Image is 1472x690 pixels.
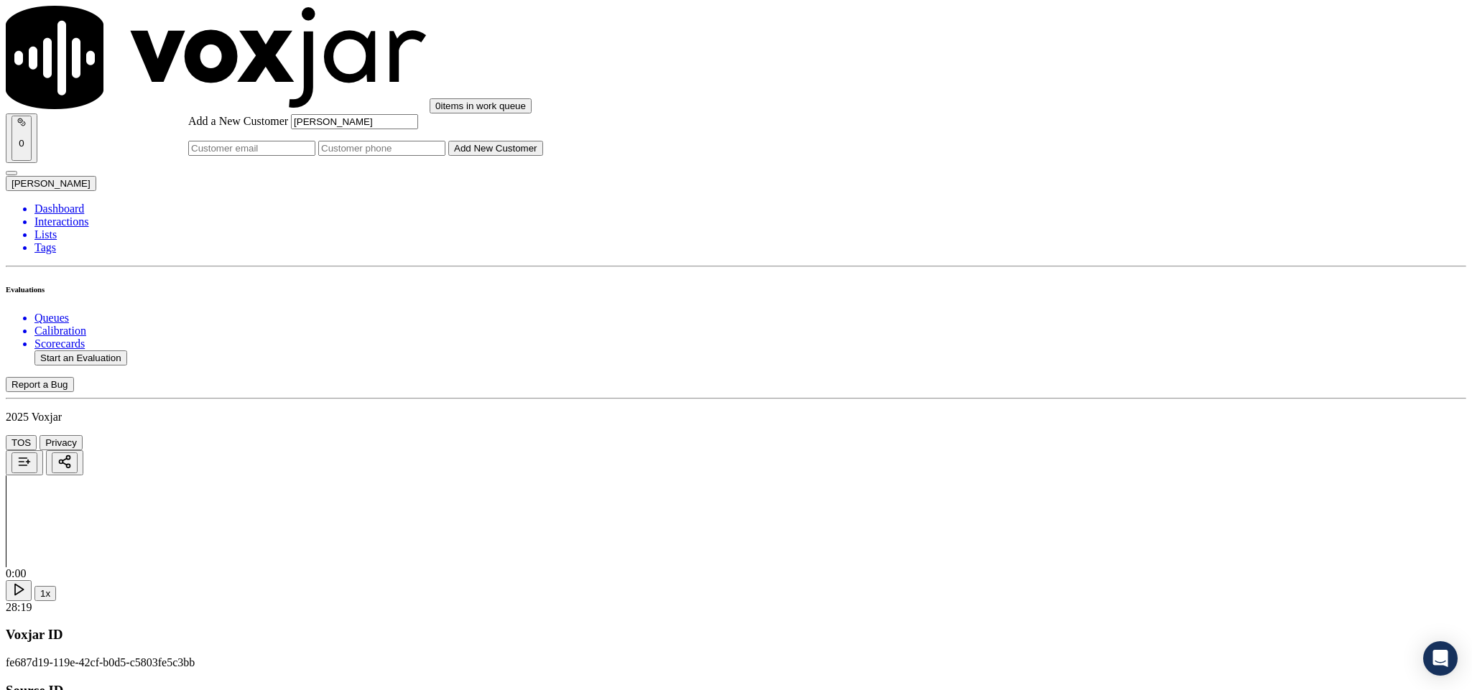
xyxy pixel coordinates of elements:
[17,138,26,149] p: 0
[188,115,288,127] label: Add a New Customer
[34,228,1466,241] a: Lists
[6,435,37,450] button: TOS
[34,325,1466,337] a: Calibration
[6,627,1466,643] h3: Voxjar ID
[40,435,83,450] button: Privacy
[291,114,418,129] input: Customer name
[34,586,56,601] button: 1x
[6,567,1466,580] div: 0:00
[11,116,32,161] button: 0
[34,202,1466,215] a: Dashboard
[6,411,1466,424] p: 2025 Voxjar
[188,141,315,156] input: Customer email
[6,656,1466,669] p: fe687d19-119e-42cf-b0d5-c5803fe5c3bb
[34,312,1466,325] a: Queues
[6,6,427,109] img: voxjar logo
[11,178,91,189] span: [PERSON_NAME]
[318,141,445,156] input: Customer phone
[34,337,1466,350] a: Scorecards
[34,215,1466,228] a: Interactions
[1423,641,1458,676] div: Open Intercom Messenger
[430,98,532,113] button: 0items in work queue
[6,377,74,392] button: Report a Bug
[6,285,1466,294] h6: Evaluations
[6,113,37,163] button: 0
[34,350,127,365] button: Start an Evaluation
[6,176,96,191] button: [PERSON_NAME]
[34,241,1466,254] a: Tags
[448,141,543,156] button: Add New Customer
[6,601,1466,614] div: 28:19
